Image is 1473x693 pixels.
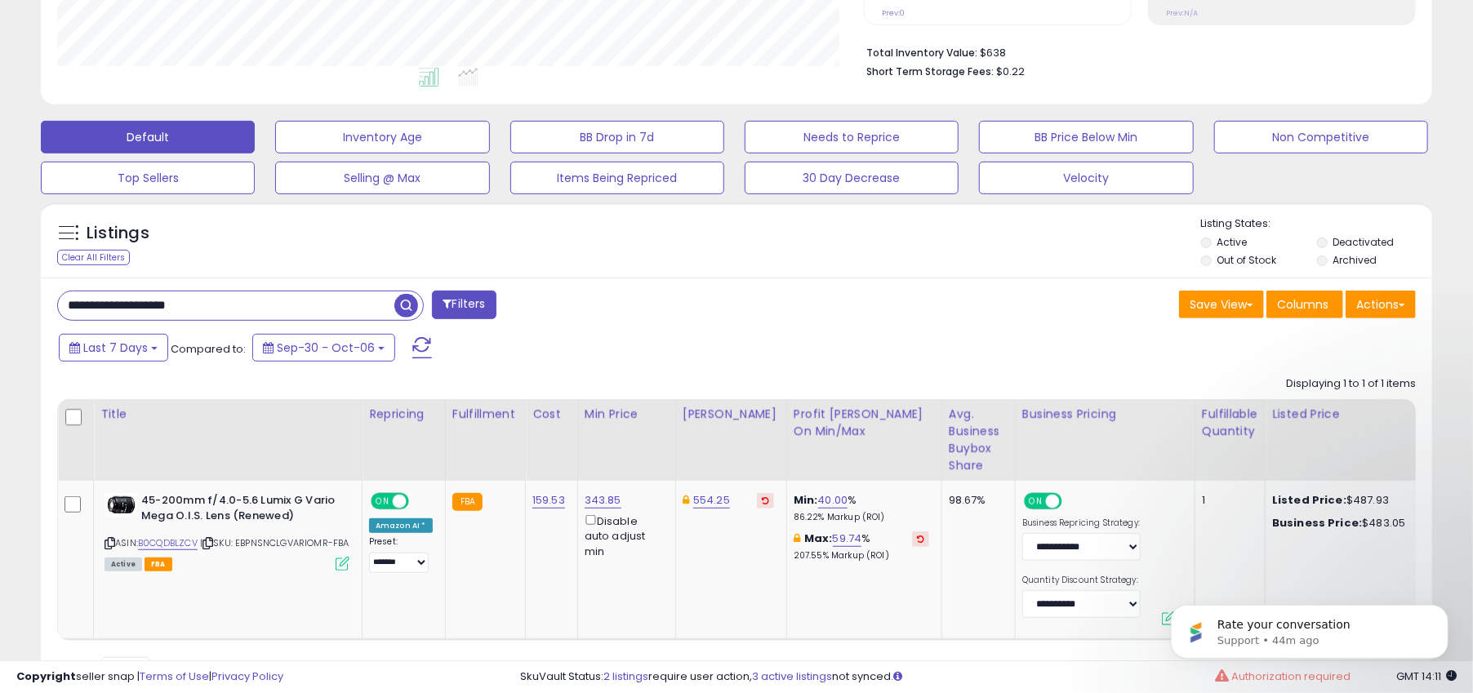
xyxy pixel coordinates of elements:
[996,64,1025,79] span: $0.22
[200,536,349,549] span: | SKU: EBPNSNCLGVARIOMR-FBA
[1217,235,1248,249] label: Active
[1286,376,1416,392] div: Displaying 1 to 1 of 1 items
[1022,575,1141,586] label: Quantity Discount Strategy:
[16,669,283,685] div: seller snap | |
[87,222,149,245] h5: Listings
[794,550,929,562] p: 207.55% Markup (ROI)
[432,291,496,319] button: Filters
[277,340,375,356] span: Sep-30 - Oct-06
[275,162,489,194] button: Selling @ Max
[979,162,1193,194] button: Velocity
[1022,518,1141,529] label: Business Repricing Strategy:
[794,492,818,508] b: Min:
[520,669,1457,685] div: SkuVault Status: require user action, not synced.
[1022,406,1188,423] div: Business Pricing
[369,406,438,423] div: Repricing
[532,492,565,509] a: 159.53
[1214,121,1428,153] button: Non Competitive
[57,250,130,265] div: Clear All Filters
[1026,495,1046,509] span: ON
[41,121,255,153] button: Default
[171,341,246,357] span: Compared to:
[683,406,780,423] div: [PERSON_NAME]
[1060,495,1086,509] span: OFF
[585,406,669,423] div: Min Price
[510,162,724,194] button: Items Being Repriced
[100,406,355,423] div: Title
[1272,492,1346,508] b: Listed Price:
[1266,291,1343,318] button: Columns
[211,669,283,684] a: Privacy Policy
[16,669,76,684] strong: Copyright
[745,162,959,194] button: 30 Day Decrease
[585,492,621,509] a: 343.85
[141,493,340,527] b: 45-200mm f/4.0-5.6 Lumix G Vario Mega O.I.S. Lens (Renewed)
[833,531,862,547] a: 59.74
[693,492,730,509] a: 554.25
[745,121,959,153] button: Needs to Reprice
[1202,406,1258,440] div: Fulfillable Quantity
[1272,516,1408,531] div: $483.05
[372,495,393,509] span: ON
[1333,235,1394,249] label: Deactivated
[452,493,483,511] small: FBA
[804,531,833,546] b: Max:
[603,669,648,684] a: 2 listings
[818,492,848,509] a: 40.00
[1166,8,1198,18] small: Prev: N/A
[949,406,1008,474] div: Avg. Business Buybox Share
[979,121,1193,153] button: BB Price Below Min
[41,162,255,194] button: Top Sellers
[1202,493,1253,508] div: 1
[794,512,929,523] p: 86.22% Markup (ROI)
[794,531,929,562] div: %
[1217,253,1277,267] label: Out of Stock
[452,406,518,423] div: Fulfillment
[532,406,571,423] div: Cost
[1201,216,1432,232] p: Listing States:
[1333,253,1377,267] label: Archived
[369,536,433,573] div: Preset:
[1272,493,1408,508] div: $487.93
[1346,291,1416,318] button: Actions
[59,334,168,362] button: Last 7 Days
[1272,406,1413,423] div: Listed Price
[105,558,142,571] span: All listings currently available for purchase on Amazon
[138,536,198,550] a: B0CQDBLZCV
[866,46,977,60] b: Total Inventory Value:
[1272,515,1362,531] b: Business Price:
[866,42,1404,61] li: $638
[140,669,209,684] a: Terms of Use
[275,121,489,153] button: Inventory Age
[752,669,832,684] a: 3 active listings
[252,334,395,362] button: Sep-30 - Oct-06
[1146,571,1473,685] iframe: Intercom notifications message
[1277,296,1328,313] span: Columns
[794,493,929,523] div: %
[882,8,905,18] small: Prev: 0
[105,493,137,517] img: 41DIx7G7tvL._SL40_.jpg
[585,512,663,559] div: Disable auto adjust min
[1179,291,1264,318] button: Save View
[794,406,935,440] div: Profit [PERSON_NAME] on Min/Max
[83,340,148,356] span: Last 7 Days
[369,518,433,533] div: Amazon AI *
[105,493,349,569] div: ASIN:
[510,121,724,153] button: BB Drop in 7d
[949,493,1003,508] div: 98.67%
[866,64,994,78] b: Short Term Storage Fees:
[786,399,941,481] th: The percentage added to the cost of goods (COGS) that forms the calculator for Min & Max prices.
[407,495,433,509] span: OFF
[145,558,172,571] span: FBA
